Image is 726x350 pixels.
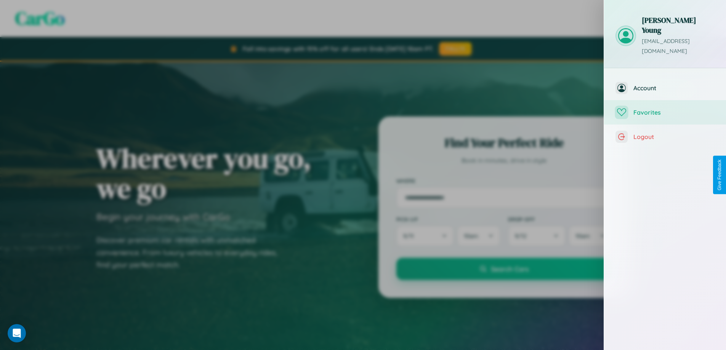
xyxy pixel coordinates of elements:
div: Give Feedback [717,160,722,190]
span: Account [633,84,715,92]
button: Logout [604,125,726,149]
button: Favorites [604,100,726,125]
span: Favorites [633,109,715,116]
h3: [PERSON_NAME] Young [642,15,715,35]
div: Open Intercom Messenger [8,324,26,342]
span: Logout [633,133,715,141]
button: Account [604,76,726,100]
p: [EMAIL_ADDRESS][DOMAIN_NAME] [642,37,715,56]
